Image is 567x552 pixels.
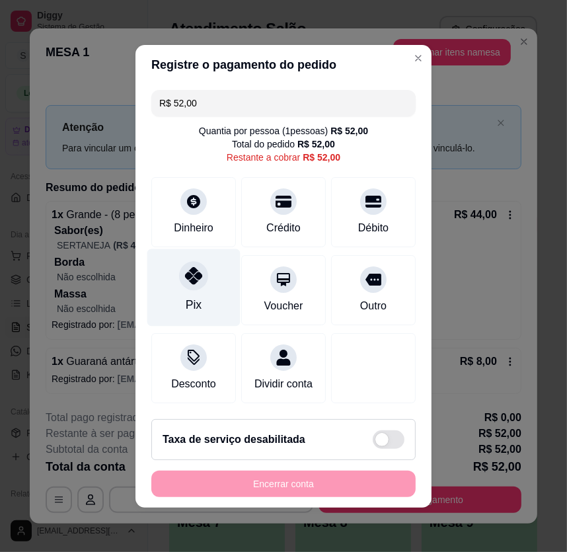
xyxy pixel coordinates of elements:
[358,220,389,236] div: Débito
[199,124,368,138] div: Quantia por pessoa ( 1 pessoas)
[171,376,216,392] div: Desconto
[232,138,335,151] div: Total do pedido
[254,376,313,392] div: Dividir conta
[330,124,368,138] div: R$ 52,00
[297,138,335,151] div: R$ 52,00
[360,298,387,314] div: Outro
[303,151,340,164] div: R$ 52,00
[408,48,429,69] button: Close
[186,296,202,313] div: Pix
[159,90,408,116] input: Ex.: hambúrguer de cordeiro
[264,298,303,314] div: Voucher
[135,45,432,85] header: Registre o pagamento do pedido
[163,432,305,448] h2: Taxa de serviço desabilitada
[266,220,301,236] div: Crédito
[174,220,213,236] div: Dinheiro
[227,151,340,164] div: Restante a cobrar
